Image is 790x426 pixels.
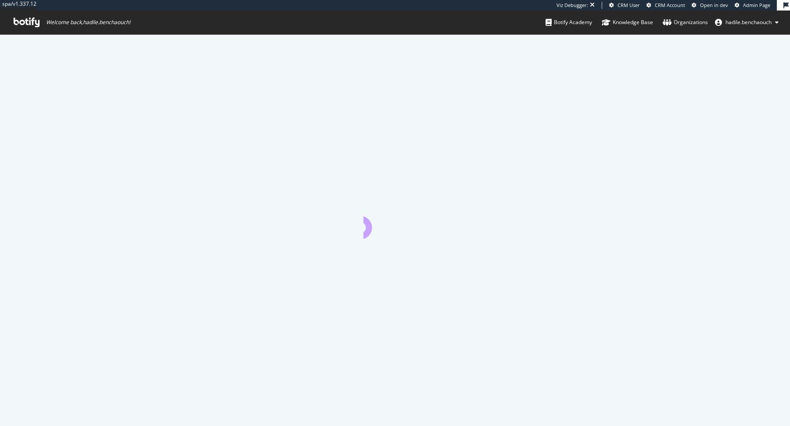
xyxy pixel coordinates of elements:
a: Organizations [663,11,708,34]
div: Viz Debugger: [557,2,588,9]
div: Botify Academy [546,18,592,27]
div: animation [363,207,427,239]
a: Open in dev [692,2,728,9]
a: CRM User [609,2,640,9]
div: Knowledge Base [602,18,653,27]
span: Welcome back, hadile.benchaouch ! [46,19,130,26]
span: CRM Account [655,2,685,8]
span: Admin Page [743,2,770,8]
a: Knowledge Base [602,11,653,34]
a: Botify Academy [546,11,592,34]
a: CRM Account [646,2,685,9]
a: Admin Page [735,2,770,9]
span: Open in dev [700,2,728,8]
span: hadile.benchaouch [725,18,772,26]
span: CRM User [618,2,640,8]
button: hadile.benchaouch [708,15,786,29]
div: Organizations [663,18,708,27]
